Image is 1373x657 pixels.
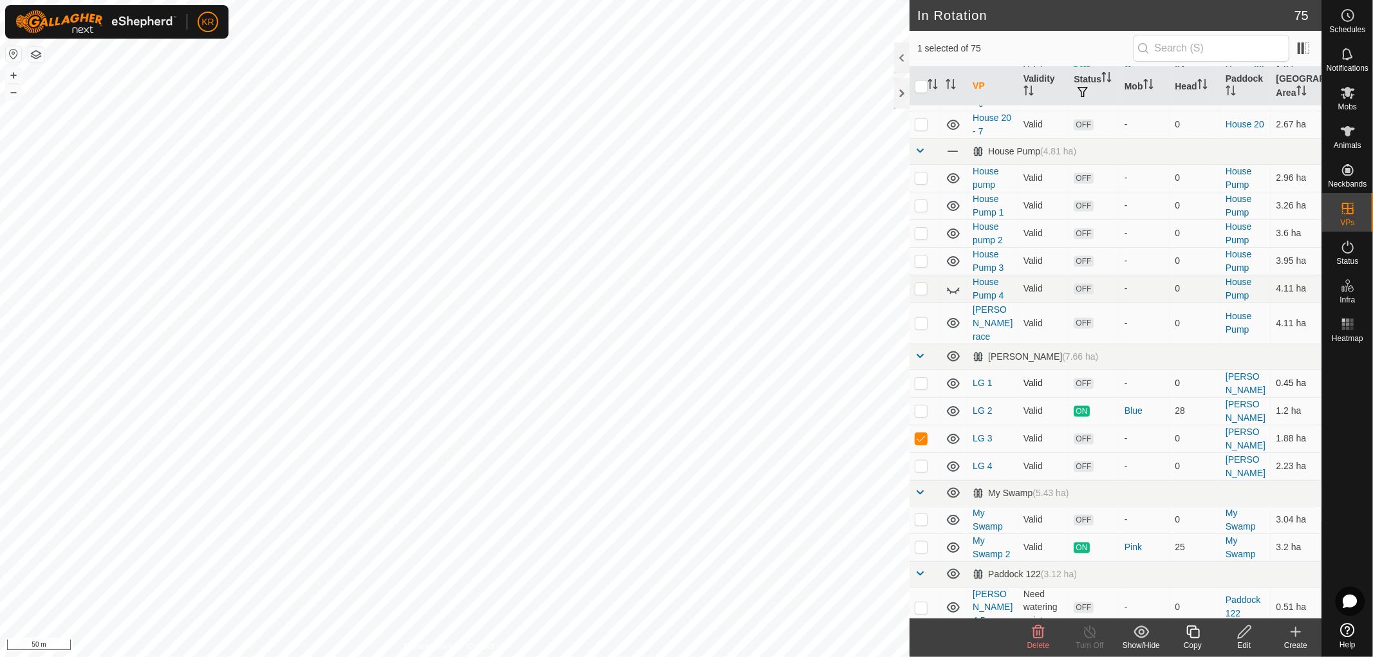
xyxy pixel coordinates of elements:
[1170,111,1220,138] td: 0
[1125,376,1165,390] div: -
[404,640,453,652] a: Privacy Policy
[1170,275,1220,302] td: 0
[1220,67,1271,106] th: Paddock
[1125,317,1165,330] div: -
[1334,142,1361,149] span: Animals
[973,461,992,471] a: LG 4
[973,85,1011,109] a: House 20 - 6
[1170,219,1220,247] td: 0
[917,8,1294,23] h2: In Rotation
[1322,618,1373,654] a: Help
[973,113,1011,136] a: House 20 - 7
[1074,406,1089,417] span: ON
[967,67,1018,106] th: VP
[973,351,1098,362] div: [PERSON_NAME]
[1329,26,1365,33] span: Schedules
[1032,488,1069,498] span: (5.43 ha)
[1226,427,1266,450] a: [PERSON_NAME]
[1271,219,1322,247] td: 3.6 ha
[1226,277,1251,301] a: House Pump
[1271,164,1322,192] td: 2.96 ha
[1125,459,1165,473] div: -
[1170,369,1220,397] td: 0
[973,405,992,416] a: LG 2
[1271,111,1322,138] td: 2.67 ha
[1336,257,1358,265] span: Status
[1340,296,1355,304] span: Infra
[1143,81,1154,91] p-sorticon: Activate to sort
[1018,164,1069,192] td: Valid
[6,46,21,62] button: Reset Map
[1170,506,1220,533] td: 0
[1226,194,1251,217] a: House Pump
[1327,64,1368,72] span: Notifications
[1340,219,1354,227] span: VPs
[973,166,998,190] a: House pump
[1018,219,1069,247] td: Valid
[1125,601,1165,615] div: -
[1226,88,1236,98] p-sorticon: Activate to sort
[1170,452,1220,480] td: 0
[15,10,176,33] img: Gallagher Logo
[1062,351,1098,362] span: (7.66 ha)
[1271,425,1322,452] td: 1.88 ha
[1074,602,1093,613] span: OFF
[1340,641,1356,649] span: Help
[1170,397,1220,425] td: 28
[1064,640,1116,651] div: Turn Off
[917,42,1134,55] span: 1 selected of 75
[1023,88,1034,98] p-sorticon: Activate to sort
[1041,569,1077,579] span: (3.12 ha)
[28,47,44,62] button: Map Layers
[467,640,505,652] a: Contact Us
[1271,67,1322,106] th: [GEOGRAPHIC_DATA] Area
[1271,587,1322,628] td: 0.51 ha
[1125,432,1165,445] div: -
[1074,461,1093,472] span: OFF
[1125,199,1165,212] div: -
[1170,587,1220,628] td: 0
[1018,111,1069,138] td: Valid
[1018,452,1069,480] td: Valid
[1074,378,1093,389] span: OFF
[1018,247,1069,275] td: Valid
[1018,192,1069,219] td: Valid
[1226,221,1251,245] a: House Pump
[1226,399,1266,423] a: [PERSON_NAME]
[1197,81,1208,91] p-sorticon: Activate to sort
[928,81,938,91] p-sorticon: Activate to sort
[1018,302,1069,344] td: Valid
[1040,146,1076,156] span: (4.81 ha)
[1170,67,1220,106] th: Head
[973,249,1004,273] a: House Pump 3
[1119,67,1170,106] th: Mob
[973,221,1003,245] a: House pump 2
[1271,506,1322,533] td: 3.04 ha
[1125,227,1165,240] div: -
[1219,640,1270,651] div: Edit
[973,433,992,443] a: LG 3
[1018,506,1069,533] td: Valid
[973,304,1013,342] a: [PERSON_NAME] race
[1125,541,1165,554] div: Pink
[1271,397,1322,425] td: 1.2 ha
[1170,533,1220,561] td: 25
[1125,118,1165,131] div: -
[1296,88,1307,98] p-sorticon: Activate to sort
[973,378,992,388] a: LG 1
[1125,404,1165,418] div: Blue
[1271,533,1322,561] td: 3.2 ha
[1074,542,1089,553] span: ON
[1226,595,1260,619] a: Paddock 122
[1226,311,1251,335] a: House Pump
[1074,515,1093,526] span: OFF
[1226,508,1256,532] a: My Swamp
[1170,192,1220,219] td: 0
[201,15,214,29] span: KR
[1074,201,1093,212] span: OFF
[973,535,1010,559] a: My Swamp 2
[1125,513,1165,526] div: -
[1074,284,1093,295] span: OFF
[1125,282,1165,295] div: -
[1271,369,1322,397] td: 0.45 ha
